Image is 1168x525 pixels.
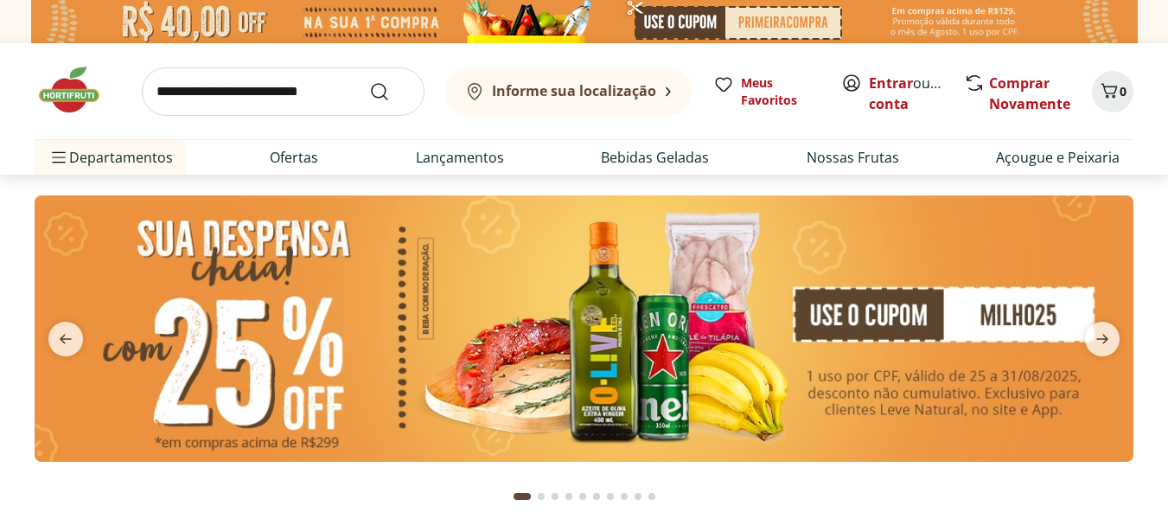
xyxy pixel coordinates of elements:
button: Go to page 7 from fs-carousel [603,476,617,517]
button: Go to page 3 from fs-carousel [548,476,562,517]
span: 0 [1120,83,1127,99]
button: Go to page 5 from fs-carousel [576,476,590,517]
button: Menu [48,137,69,178]
a: Nossas Frutas [807,147,899,168]
span: Meus Favoritos [741,74,820,109]
button: Current page from fs-carousel [510,476,534,517]
a: Lançamentos [416,147,504,168]
button: Go to page 6 from fs-carousel [590,476,603,517]
button: Go to page 4 from fs-carousel [562,476,576,517]
button: Submit Search [369,81,411,102]
button: Informe sua localização [445,67,693,116]
button: Go to page 2 from fs-carousel [534,476,548,517]
span: Departamentos [48,137,173,178]
button: Carrinho [1092,71,1133,112]
span: ou [869,73,946,114]
b: Informe sua localização [492,81,656,100]
a: Entrar [869,74,913,93]
a: Comprar Novamente [989,74,1070,113]
button: Go to page 8 from fs-carousel [617,476,631,517]
img: cupom [35,195,1133,462]
button: Go to page 9 from fs-carousel [631,476,645,517]
a: Ofertas [270,147,318,168]
a: Criar conta [869,74,964,113]
a: Meus Favoritos [713,74,820,109]
button: next [1071,322,1133,356]
a: Açougue e Peixaria [996,147,1120,168]
a: Bebidas Geladas [601,147,709,168]
button: previous [35,322,97,356]
input: search [142,67,424,116]
img: Hortifruti [35,64,121,116]
button: Go to page 10 from fs-carousel [645,476,659,517]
